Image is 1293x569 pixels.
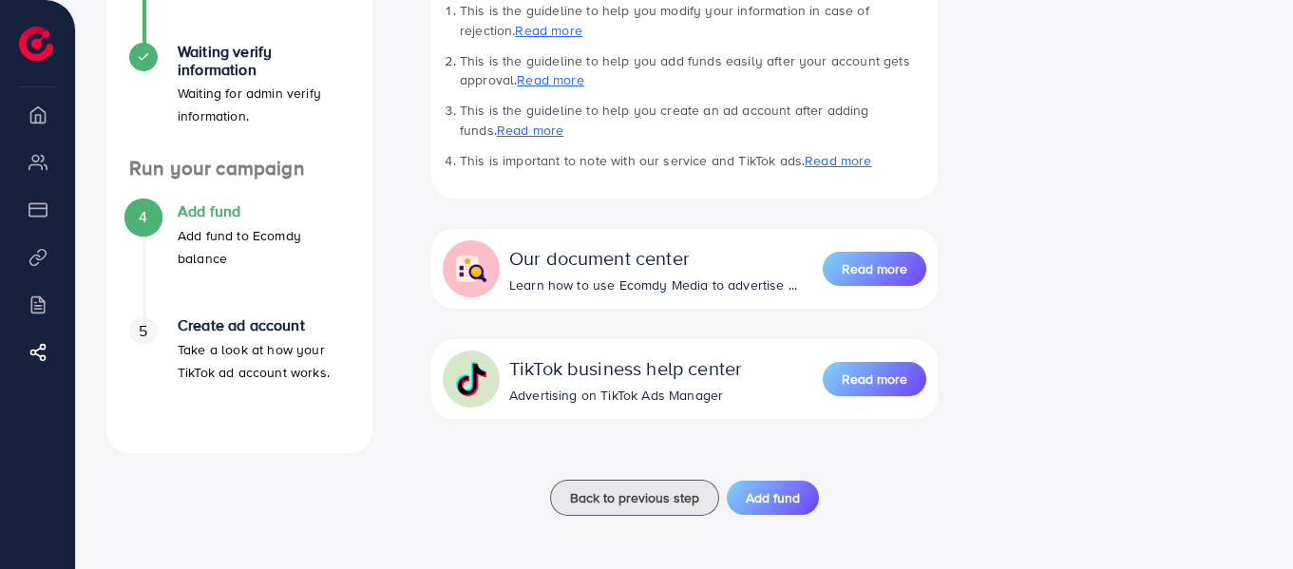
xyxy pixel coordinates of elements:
[460,51,926,90] li: This is the guideline to help you add funds easily after your account gets approval.
[509,354,742,382] div: TikTok business help center
[460,101,926,140] li: This is the guideline to help you create an ad account after adding funds.
[746,488,800,507] span: Add fund
[106,157,372,180] h4: Run your campaign
[805,151,871,170] a: Read more
[509,244,797,272] div: Our document center
[509,275,797,294] div: Learn how to use Ecomdy Media to advertise ...
[106,202,372,316] li: Add fund
[509,386,742,405] div: Advertising on TikTok Ads Manager
[823,360,926,398] a: Read more
[106,316,372,430] li: Create ad account
[842,259,907,278] span: Read more
[178,43,350,79] h4: Waiting verify information
[178,338,350,384] p: Take a look at how your TikTok ad account works.
[178,316,350,334] h4: Create ad account
[517,70,583,89] a: Read more
[139,320,147,342] span: 5
[178,224,350,270] p: Add fund to Ecomdy balance
[454,362,488,396] img: collapse
[454,252,488,286] img: collapse
[178,202,350,220] h4: Add fund
[550,480,719,516] button: Back to previous step
[727,481,819,515] button: Add fund
[139,206,147,228] span: 4
[515,21,581,40] a: Read more
[1212,484,1279,555] iframe: Chat
[842,370,907,389] span: Read more
[823,250,926,288] a: Read more
[19,27,53,61] img: logo
[460,1,926,40] li: This is the guideline to help you modify your information in case of rejection.
[823,252,926,286] button: Read more
[106,43,372,157] li: Waiting verify information
[570,488,699,507] span: Back to previous step
[497,121,563,140] a: Read more
[823,362,926,396] button: Read more
[178,82,350,127] p: Waiting for admin verify information.
[460,151,926,170] li: This is important to note with our service and TikTok ads.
